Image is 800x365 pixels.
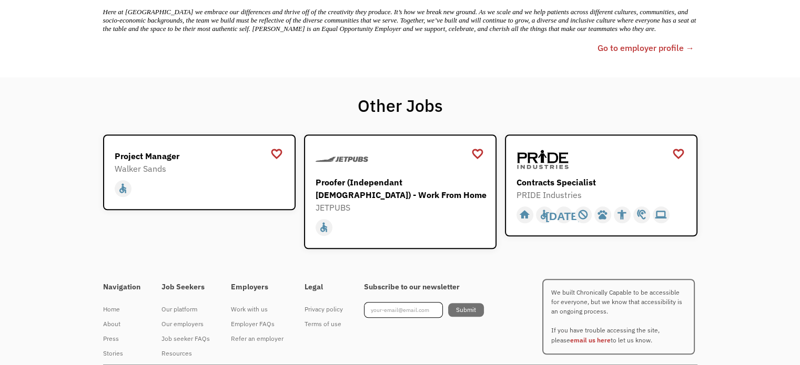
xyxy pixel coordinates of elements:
div: Walker Sands [115,162,287,175]
a: Resources [161,346,210,361]
div: computer [655,207,666,223]
div: accessible [539,207,550,223]
a: Privacy policy [305,302,343,317]
div: Our employers [161,318,210,330]
div: Employer FAQs [231,318,283,330]
div: Resources [161,347,210,360]
a: email us here [570,336,611,344]
div: accessible [318,220,329,235]
a: favorite_border [270,146,283,162]
form: Footer Newsletter [364,302,484,318]
p: We built Chronically Capable to be accessible for everyone, but we know that accessibility is an ... [542,279,695,354]
div: Home [103,303,140,316]
h4: Navigation [103,283,140,292]
div: Refer an employer [231,332,283,345]
a: Press [103,331,140,346]
h4: Legal [305,283,343,292]
a: Our employers [161,317,210,331]
div: [DATE] [545,207,582,223]
div: Work with us [231,303,283,316]
a: Work with us [231,302,283,317]
div: Contracts Specialist [517,176,688,189]
div: JETPUBS [316,201,488,214]
img: JETPUBS [316,146,368,172]
input: Submit [448,303,484,317]
a: JETPUBSProofer (Independant [DEMOGRAPHIC_DATA]) - Work From HomeJETPUBSaccessible [304,134,497,249]
div: About [103,318,140,330]
div: not_interested [578,207,589,223]
div: pets [597,207,608,223]
a: Stories [103,346,140,361]
div: PRIDE Industries [517,189,688,201]
a: Terms of use [305,317,343,331]
div: accessibility [616,207,627,223]
a: Job seeker FAQs [161,331,210,346]
a: Go to employer profile → [598,41,694,54]
div: Our platform [161,303,210,316]
a: Employer FAQs [231,317,283,331]
div: Terms of use [305,318,343,330]
em: Here at [GEOGRAPHIC_DATA] we embrace our differences and thrive off of the creativity they produc... [103,8,696,33]
img: PRIDE Industries [517,146,569,172]
div: hearing [636,207,647,223]
div: Privacy policy [305,303,343,316]
h4: Job Seekers [161,283,210,292]
div: Project Manager [115,150,287,162]
a: Our platform [161,302,210,317]
a: favorite_border [471,146,484,162]
a: PRIDE IndustriesContracts SpecialistPRIDE Industrieshomeaccessible[DATE]not_interestedpetsaccessi... [505,134,697,236]
div: Proofer (Independant [DEMOGRAPHIC_DATA]) - Work From Home [316,176,488,201]
a: Walker SandsProject ManagerWalker Sandsaccessible [103,134,296,210]
h4: Employers [231,283,283,292]
a: About [103,317,140,331]
h4: Subscribe to our newsletter [364,283,484,292]
div: accessible [117,181,128,196]
div: Stories [103,347,140,360]
input: your-email@email.com [364,302,443,318]
div: Press [103,332,140,345]
div: home [519,207,530,223]
div: Job seeker FAQs [161,332,210,345]
a: Home [103,302,140,317]
a: favorite_border [672,146,685,162]
a: Refer an employer [231,331,283,346]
